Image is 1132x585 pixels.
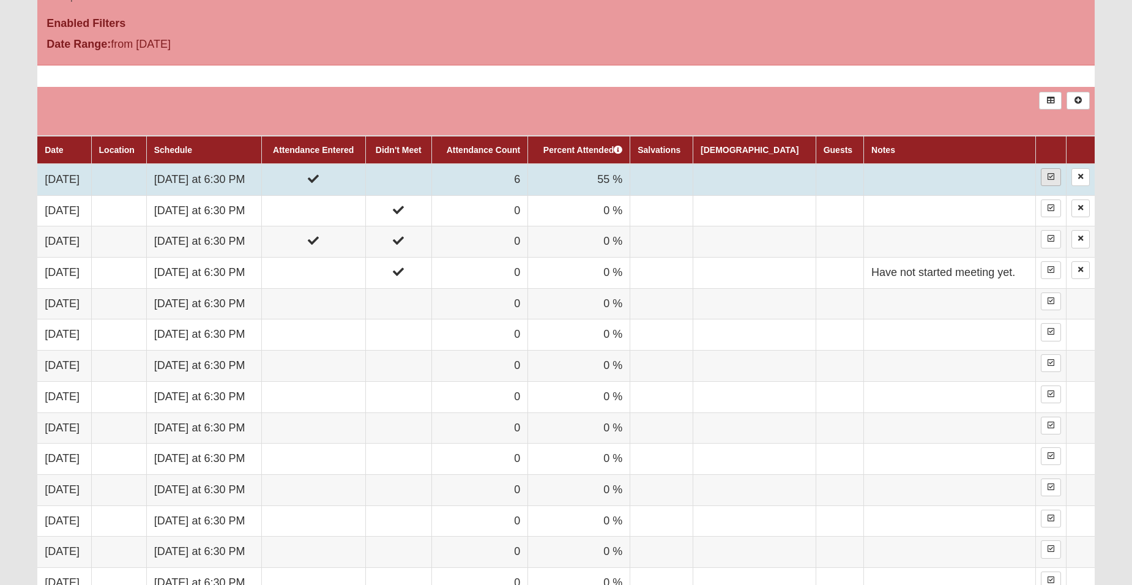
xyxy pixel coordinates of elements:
td: [DATE] at 6:30 PM [146,195,261,226]
a: Enter Attendance [1041,417,1061,434]
a: Enter Attendance [1041,510,1061,527]
a: Enter Attendance [1041,261,1061,279]
td: 0 [431,351,527,382]
a: Delete [1071,199,1090,217]
td: 0 % [528,475,630,506]
td: [DATE] at 6:30 PM [146,412,261,444]
td: 0 [431,537,527,568]
a: Export to Excel [1039,92,1062,110]
a: Enter Attendance [1041,354,1061,372]
td: 0 % [528,288,630,319]
td: 6 [431,164,527,195]
td: [DATE] at 6:30 PM [146,258,261,289]
td: [DATE] at 6:30 PM [146,319,261,351]
td: 55 % [528,164,630,195]
td: 0 % [528,381,630,412]
a: Location [99,145,135,155]
td: 0 % [528,195,630,226]
h4: Enabled Filters [47,17,1085,31]
td: [DATE] [37,475,91,506]
td: [DATE] at 6:30 PM [146,444,261,475]
td: [DATE] [37,319,91,351]
td: [DATE] at 6:30 PM [146,288,261,319]
a: Delete [1071,230,1090,248]
td: 0 % [528,537,630,568]
td: 0 [431,444,527,475]
td: 0 % [528,505,630,537]
a: Enter Attendance [1041,323,1061,341]
td: Have not started meeting yet. [864,258,1036,289]
td: 0 [431,381,527,412]
td: [DATE] at 6:30 PM [146,381,261,412]
td: [DATE] at 6:30 PM [146,537,261,568]
a: Percent Attended [543,145,622,155]
td: [DATE] [37,412,91,444]
td: [DATE] at 6:30 PM [146,164,261,195]
td: 0 % [528,444,630,475]
th: Guests [816,136,863,164]
a: Enter Attendance [1041,292,1061,310]
a: Enter Attendance [1041,540,1061,558]
td: [DATE] at 6:30 PM [146,475,261,506]
td: [DATE] [37,288,91,319]
a: Didn't Meet [376,145,422,155]
td: 0 [431,475,527,506]
td: 0 % [528,412,630,444]
div: from [DATE] [37,36,390,56]
a: Notes [871,145,895,155]
td: 0 [431,288,527,319]
td: 0 % [528,226,630,258]
td: 0 [431,258,527,289]
td: 0 [431,226,527,258]
td: 0 % [528,351,630,382]
a: Attendance Entered [273,145,354,155]
td: [DATE] [37,164,91,195]
a: Alt+N [1067,92,1089,110]
td: 0 % [528,319,630,351]
td: [DATE] [37,444,91,475]
td: 0 [431,505,527,537]
td: 0 [431,412,527,444]
td: [DATE] [37,226,91,258]
td: [DATE] [37,258,91,289]
td: [DATE] [37,351,91,382]
td: 0 [431,319,527,351]
td: [DATE] [37,195,91,226]
td: [DATE] [37,381,91,412]
a: Enter Attendance [1041,386,1061,403]
a: Delete [1071,261,1090,279]
td: 0 [431,195,527,226]
a: Enter Attendance [1041,168,1061,186]
th: Salvations [630,136,693,164]
a: Enter Attendance [1041,199,1061,217]
a: Enter Attendance [1041,230,1061,248]
td: [DATE] at 6:30 PM [146,226,261,258]
label: Date Range: [47,36,111,53]
a: Attendance Count [447,145,521,155]
a: Date [45,145,63,155]
td: [DATE] [37,537,91,568]
a: Enter Attendance [1041,447,1061,465]
th: [DEMOGRAPHIC_DATA] [693,136,816,164]
td: 0 % [528,258,630,289]
td: [DATE] at 6:30 PM [146,505,261,537]
td: [DATE] [37,505,91,537]
td: [DATE] at 6:30 PM [146,351,261,382]
a: Schedule [154,145,192,155]
a: Delete [1071,168,1090,186]
a: Enter Attendance [1041,479,1061,496]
